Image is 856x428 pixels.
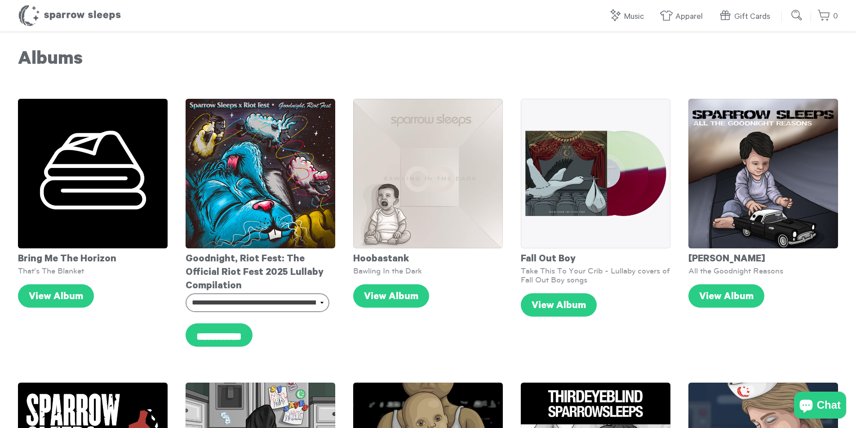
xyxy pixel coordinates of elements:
div: Bawling In the Dark [353,266,503,275]
img: SS_FUTST_SSEXCLUSIVE_6d2c3e95-2d39-4810-a4f6-2e3a860c2b91_grande.png [521,99,670,248]
div: That's The Blanket [18,266,168,275]
input: Submit [788,6,806,24]
div: Fall Out Boy [521,248,670,266]
inbox-online-store-chat: Shopify online store chat [791,392,849,421]
img: Nickelback-AllTheGoodnightReasons-Cover_1_grande.png [688,99,838,248]
a: View Album [688,284,764,308]
h1: Sparrow Sleeps [18,4,121,27]
a: Music [608,7,648,26]
h1: Albums [18,49,838,72]
a: View Album [353,284,429,308]
div: All the Goodnight Reasons [688,266,838,275]
img: RiotFestCover2025_f0c3ff46-2987-413d-b2a7-3322b85762af_grande.jpg [186,99,335,248]
img: Hoobastank_-_Bawling_In_The_Dark_-_Cover_3000x3000_c6cbc220-6762-4f53-8157-d43f2a1c9256_grande.jpg [353,99,503,248]
a: Gift Cards [719,7,775,26]
a: View Album [18,284,94,308]
div: Bring Me The Horizon [18,248,168,266]
div: Goodnight, Riot Fest: The Official Riot Fest 2025 Lullaby Compilation [186,248,335,293]
div: [PERSON_NAME] [688,248,838,266]
a: 0 [817,7,838,26]
a: View Album [521,293,597,317]
div: Hoobastank [353,248,503,266]
a: Apparel [660,7,707,26]
img: BringMeTheHorizon-That_sTheBlanket-Cover_grande.png [18,99,168,248]
div: Take This To Your Crib - Lullaby covers of Fall Out Boy songs [521,266,670,284]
